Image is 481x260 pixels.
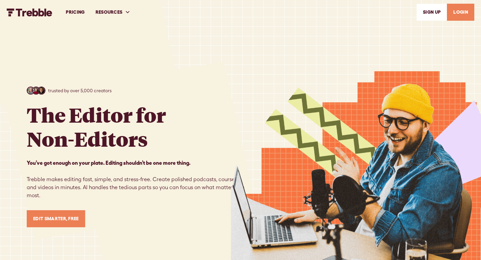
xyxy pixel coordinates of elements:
a: Edit Smarter, Free [27,210,85,227]
h1: The Editor for Non-Editors [27,103,166,151]
div: RESOURCES [96,9,123,16]
a: PRICING [60,1,90,24]
a: LOGIN [447,4,474,21]
img: Trebble FM Logo [7,8,52,16]
p: Trebble makes editing fast, simple, and stress-free. Create polished podcasts, courses, and video... [27,159,240,200]
a: SIGn UP [417,4,447,21]
a: home [7,8,52,16]
strong: You’ve got enough on your plate. Editing shouldn’t be one more thing. ‍ [27,160,190,166]
div: RESOURCES [90,1,136,24]
p: trusted by over 5,000 creators [48,87,112,94]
